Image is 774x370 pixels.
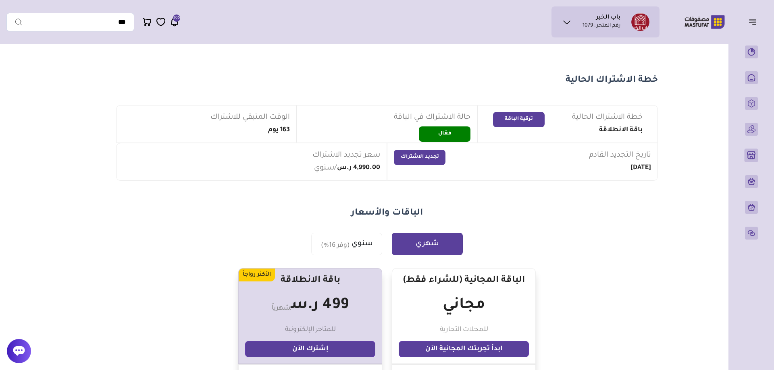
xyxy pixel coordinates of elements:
span: سعر تجديد الاشتراك [312,150,380,161]
p: للمتاجر الإلكترونية [285,325,336,335]
button: شهري [392,233,463,255]
sub: (وفر 16%) [321,241,350,250]
h1: باقة الانطلاقة [281,275,340,286]
button: فعّال [419,126,470,142]
h1: 163 يوم [268,126,290,134]
img: Logo [679,14,730,30]
h1: باقة الانطلاقة [599,126,643,134]
span: خطة الاشتراك الحالية [572,112,643,123]
button: سنوي(وفر 16%) [311,233,382,255]
h1: 499 ر.س [272,293,349,318]
a: 305 [170,17,179,27]
h1: الباقة المجانية (للشراء فقط) [403,275,525,286]
h1: خطة الاشتراك الحالية [116,74,658,87]
a: ابدأ تجربتك المجانية الآن [399,341,529,357]
p: للمحلات التجارية [440,325,488,335]
span: 305 [173,14,180,22]
div: الأكثر رواجاً [239,269,275,281]
sub: شهرياً [272,305,291,312]
a: إشترك الآن [245,341,375,357]
h1: مجاني [443,293,485,318]
h1: الباقات والأسعار [97,207,677,220]
h1: باب الخير [596,14,620,22]
img: باب الخير [631,13,649,31]
button: ترقية الباقة [493,112,545,127]
span: /سنوي [314,163,337,174]
span: الوقت المتبقي للاشتراك [210,112,290,123]
p: رقم المتجر : 1079 [583,22,620,30]
button: تجديد الاشتراك [394,150,445,165]
span: تاريخ التجديد القادم [589,150,651,161]
h1: 4,990.00 ر.س [337,164,380,172]
h1: [DATE] [630,164,651,172]
span: حالة الاشتراك في الباقة [394,112,470,123]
